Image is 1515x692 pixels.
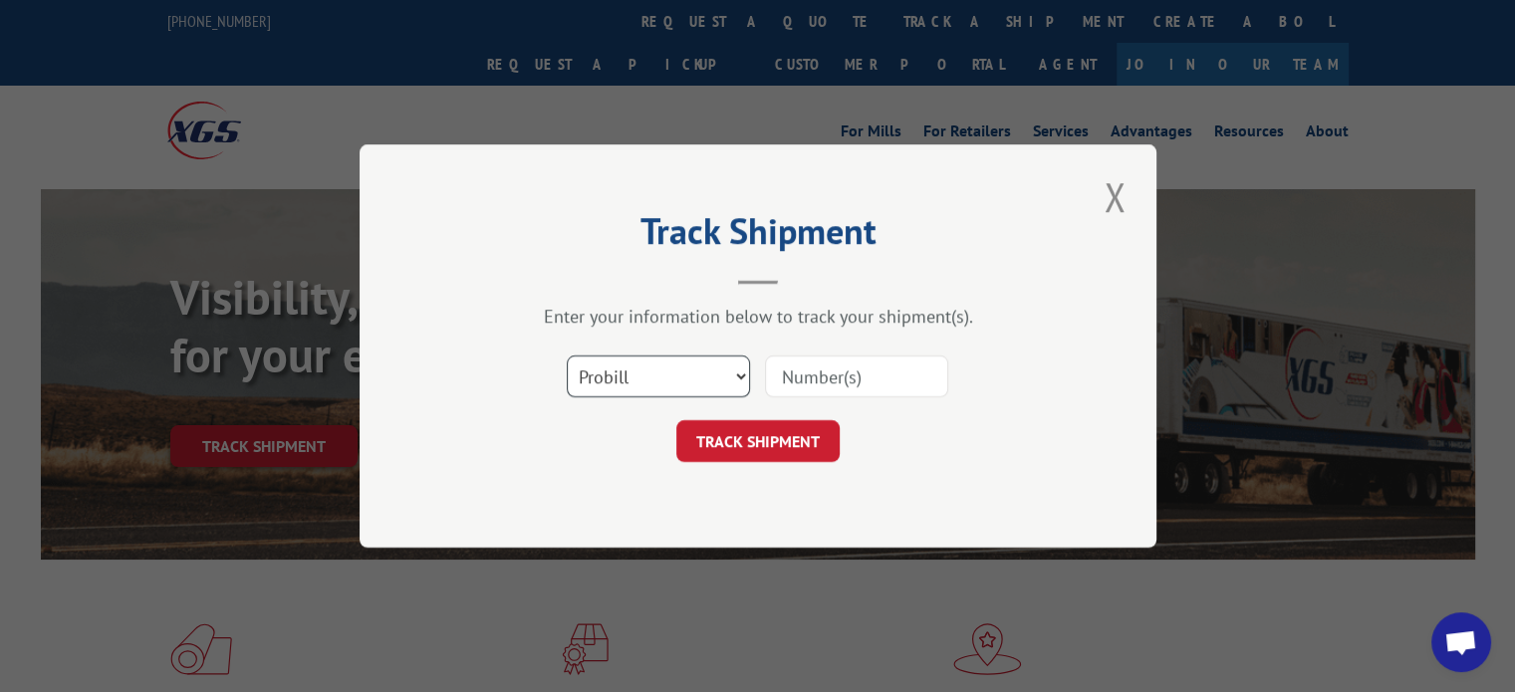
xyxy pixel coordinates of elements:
[459,305,1057,328] div: Enter your information below to track your shipment(s).
[676,420,840,462] button: TRACK SHIPMENT
[459,217,1057,255] h2: Track Shipment
[1431,612,1491,672] a: Open chat
[765,355,948,397] input: Number(s)
[1098,169,1132,224] button: Close modal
